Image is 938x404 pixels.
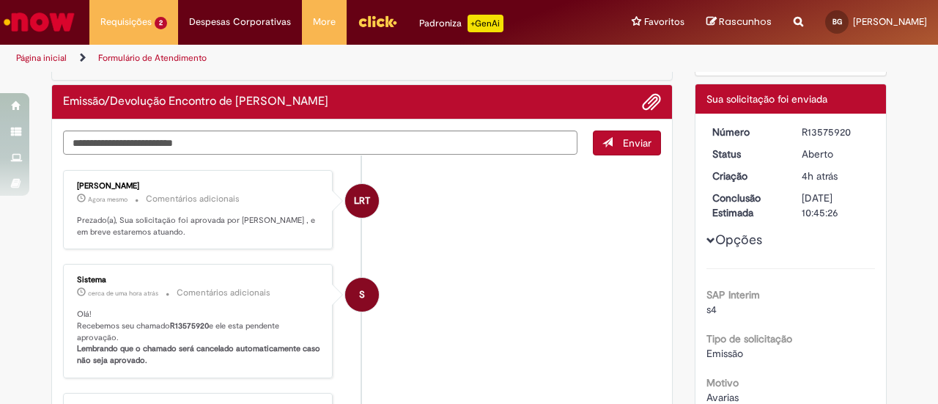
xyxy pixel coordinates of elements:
[359,277,365,312] span: S
[170,320,209,331] b: R13575920
[63,95,328,109] h2: Emissão/Devolução Encontro de Contas Fornecedor Histórico de tíquete
[802,169,870,183] div: 29/09/2025 10:56:42
[706,15,772,29] a: Rascunhos
[701,191,791,220] dt: Conclusão Estimada
[706,376,739,389] b: Motivo
[146,193,240,205] small: Comentários adicionais
[77,215,321,238] p: Prezado(a), Sua solicitação foi aprovada por [PERSON_NAME] , e em breve estaremos atuando.
[468,15,503,32] p: +GenAi
[155,17,167,29] span: 2
[802,191,870,220] div: [DATE] 10:45:26
[345,184,379,218] div: Luiz Rodrigues Tavares
[345,278,379,312] div: System
[419,15,503,32] div: Padroniza
[88,195,128,204] time: 29/09/2025 14:52:02
[802,125,870,139] div: R13575920
[88,195,128,204] span: Agora mesmo
[706,332,792,345] b: Tipo de solicitação
[701,125,791,139] dt: Número
[313,15,336,29] span: More
[189,15,291,29] span: Despesas Corporativas
[706,391,739,404] span: Avarias
[354,183,370,218] span: LRT
[593,131,661,155] button: Enviar
[642,92,661,111] button: Adicionar anexos
[853,15,927,28] span: [PERSON_NAME]
[832,17,842,26] span: BG
[701,169,791,183] dt: Criação
[706,288,760,301] b: SAP Interim
[706,92,827,106] span: Sua solicitação foi enviada
[88,289,158,298] time: 29/09/2025 14:03:30
[802,169,838,183] span: 4h atrás
[77,309,321,367] p: Olá! Recebemos seu chamado e ele esta pendente aprovação.
[719,15,772,29] span: Rascunhos
[11,45,614,72] ul: Trilhas de página
[706,303,717,316] span: s4
[88,289,158,298] span: cerca de uma hora atrás
[623,136,651,150] span: Enviar
[706,347,743,360] span: Emissão
[100,15,152,29] span: Requisições
[358,10,397,32] img: click_logo_yellow_360x200.png
[16,52,67,64] a: Página inicial
[77,182,321,191] div: [PERSON_NAME]
[177,287,270,299] small: Comentários adicionais
[77,276,321,284] div: Sistema
[63,131,577,155] textarea: Digite sua mensagem aqui...
[98,52,207,64] a: Formulário de Atendimento
[802,169,838,183] time: 29/09/2025 10:56:42
[802,147,870,161] div: Aberto
[701,147,791,161] dt: Status
[77,343,322,366] b: Lembrando que o chamado será cancelado automaticamente caso não seja aprovado.
[1,7,77,37] img: ServiceNow
[644,15,684,29] span: Favoritos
